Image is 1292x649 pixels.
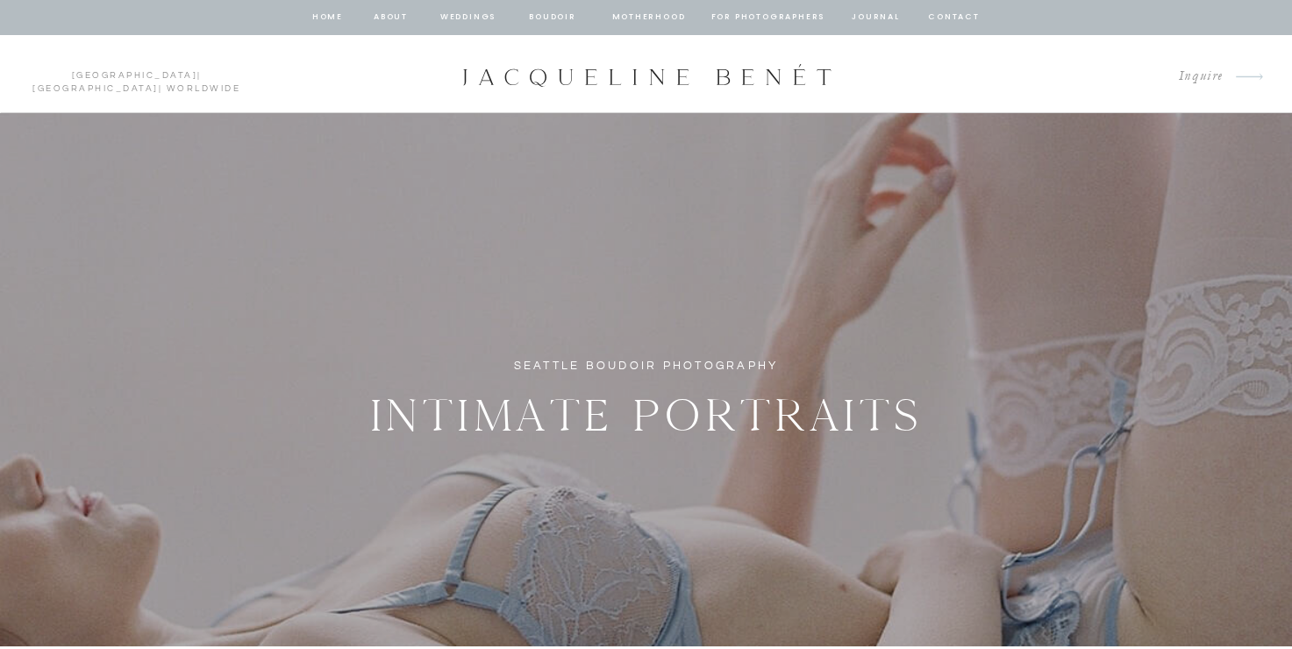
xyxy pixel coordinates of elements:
[1165,65,1224,89] a: Inquire
[439,10,498,25] a: Weddings
[926,10,982,25] a: contact
[503,356,789,376] h1: Seattle Boudoir Photography
[72,71,198,80] a: [GEOGRAPHIC_DATA]
[711,10,825,25] a: for photographers
[849,10,903,25] a: journal
[311,10,345,25] a: home
[528,10,578,25] a: BOUDOIR
[25,69,248,80] p: | | Worldwide
[373,10,410,25] a: about
[32,84,159,93] a: [GEOGRAPHIC_DATA]
[612,10,685,25] a: Motherhood
[367,380,927,441] h2: Intimate Portraits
